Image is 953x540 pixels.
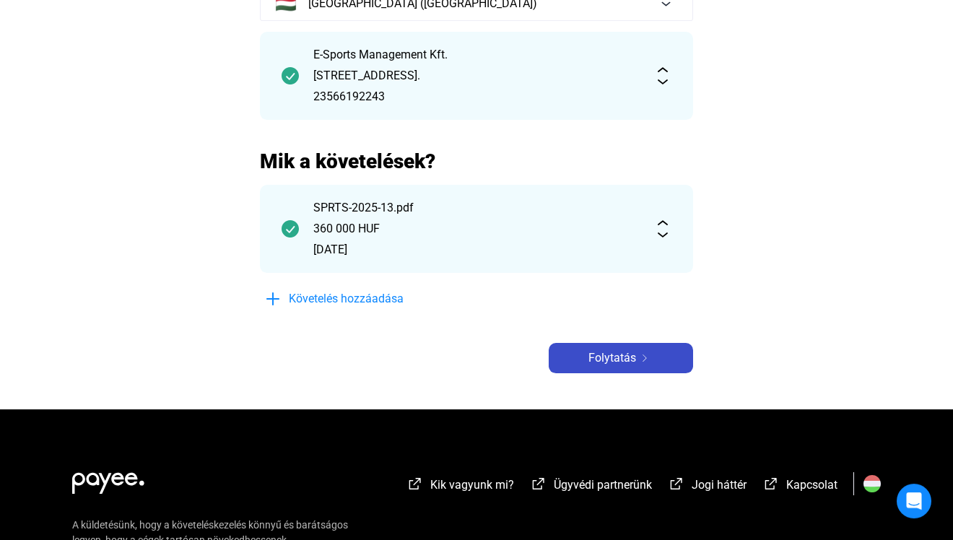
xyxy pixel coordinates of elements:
button: Folytatásarrow-right-white [549,343,693,373]
span: Követelés hozzáadása [289,290,404,308]
div: SPRTS-2025-13.pdf [313,199,640,217]
img: expand [654,220,671,238]
img: checkmark-darker-green-circle [282,67,299,84]
a: external-link-whiteKik vagyunk mi? [406,480,514,494]
div: Open Intercom Messenger [897,484,931,518]
div: 23566192243 [313,88,640,105]
div: [STREET_ADDRESS]. [313,67,640,84]
img: external-link-white [406,476,424,491]
span: Jogi háttér [692,478,747,492]
span: Folytatás [588,349,636,367]
img: plus-blue [264,290,282,308]
span: Kapcsolat [786,478,837,492]
img: HU.svg [863,475,881,492]
img: checkmark-darker-green-circle [282,220,299,238]
h2: Mik a követelések? [260,149,693,174]
img: external-link-white [530,476,547,491]
a: external-link-whiteKapcsolat [762,480,837,494]
img: expand [654,67,671,84]
img: white-payee-white-dot.svg [72,464,144,494]
div: 360 000 HUF [313,220,640,238]
img: arrow-right-white [636,354,653,362]
button: plus-blueKövetelés hozzáadása [260,284,476,314]
img: external-link-white [762,476,780,491]
div: [DATE] [313,241,640,258]
a: external-link-whiteÜgyvédi partnerünk [530,480,652,494]
span: Ügyvédi partnerünk [554,478,652,492]
div: E-Sports Management Kft. [313,46,640,64]
a: external-link-whiteJogi háttér [668,480,747,494]
span: Kik vagyunk mi? [430,478,514,492]
img: external-link-white [668,476,685,491]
